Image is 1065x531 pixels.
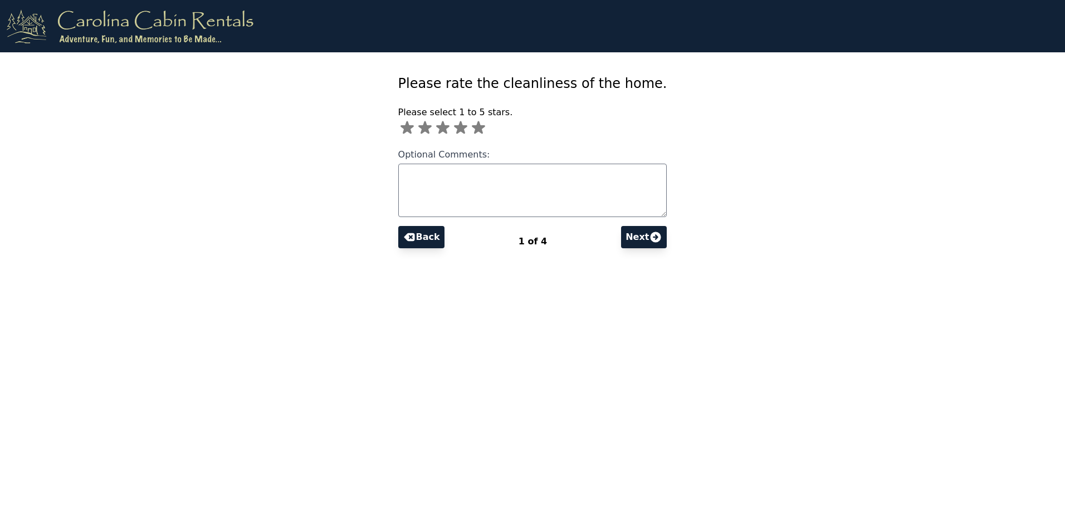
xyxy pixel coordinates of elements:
[621,226,667,248] button: Next
[398,106,667,119] p: Please select 1 to 5 stars.
[398,226,444,248] button: Back
[398,164,667,217] textarea: Optional Comments:
[7,9,253,43] img: logo.png
[519,236,547,247] span: 1 of 4
[398,149,490,160] span: Optional Comments:
[398,76,667,91] span: Please rate the cleanliness of the home.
